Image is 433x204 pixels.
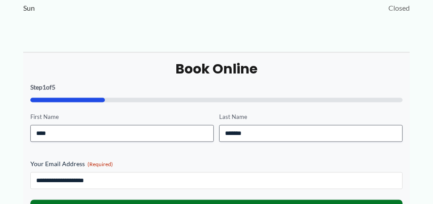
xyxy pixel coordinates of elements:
[30,160,403,169] label: Your Email Address
[23,1,35,15] span: Sun
[30,60,403,78] h2: Book Online
[30,85,403,91] p: Step of
[87,161,113,168] span: (Required)
[219,113,403,122] label: Last Name
[30,113,214,122] label: First Name
[52,84,55,91] span: 5
[388,1,410,15] span: Closed
[42,84,46,91] span: 1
